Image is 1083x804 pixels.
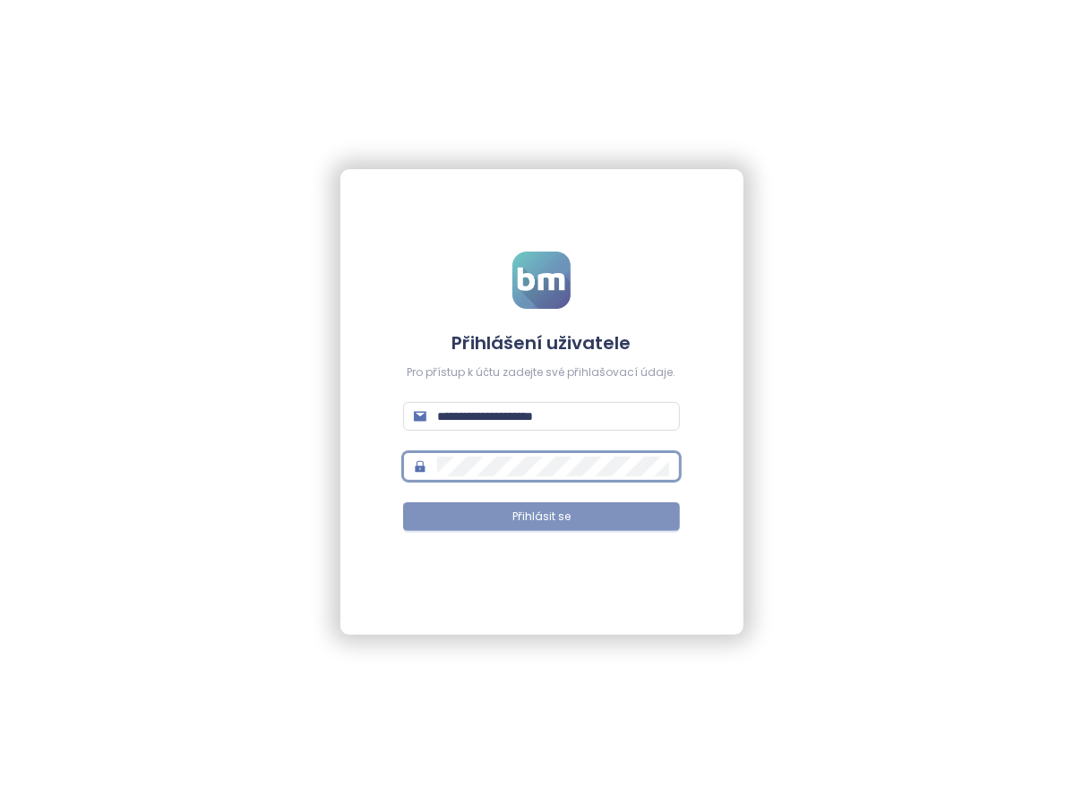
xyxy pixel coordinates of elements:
[403,502,679,531] button: Přihlásit se
[512,252,571,309] img: logo
[414,460,426,473] span: lock
[403,364,679,381] div: Pro přístup k účtu zadejte své přihlašovací údaje.
[414,410,426,423] span: mail
[403,330,679,355] h4: Přihlášení uživatele
[512,509,571,526] span: Přihlásit se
